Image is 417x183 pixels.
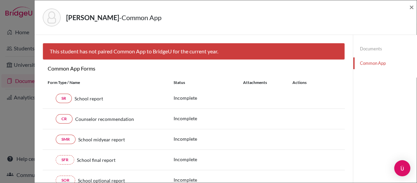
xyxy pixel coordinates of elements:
[409,2,414,12] span: ×
[119,13,161,21] span: - Common App
[56,94,72,103] a: SR
[66,13,119,21] strong: [PERSON_NAME]
[43,43,345,60] div: This student has not paired Common App to BridgeU for the current year.
[174,135,243,142] p: Incomplete
[43,65,194,72] h6: Common App Forms
[56,155,74,165] a: SFR
[43,80,169,86] div: Form Type / Name
[75,95,103,102] span: School report
[174,115,243,122] p: Incomplete
[174,80,243,86] div: Status
[56,135,76,144] a: SMR
[174,94,243,101] p: Incomplete
[243,80,284,86] div: Attachments
[353,57,417,69] a: Common App
[353,43,417,55] a: Documents
[77,156,115,164] span: School final report
[174,156,243,163] p: Incomplete
[409,3,414,11] button: Close
[394,160,410,176] div: Open Intercom Messenger
[78,136,125,143] span: School midyear report
[284,80,326,86] div: Actions
[75,116,134,123] span: Counselor recommendation
[56,114,73,124] a: CR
